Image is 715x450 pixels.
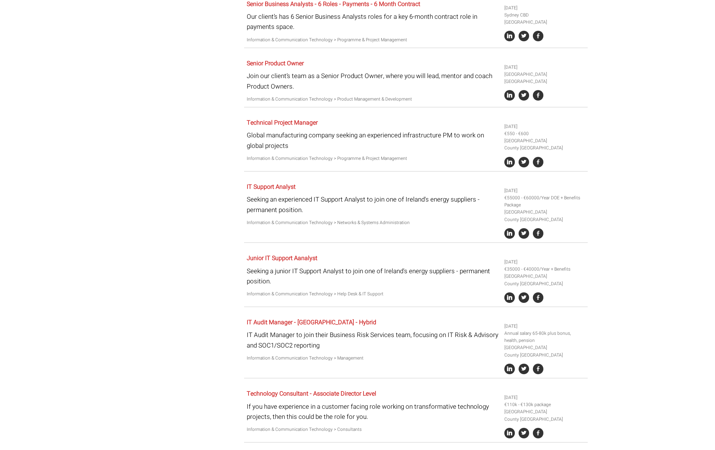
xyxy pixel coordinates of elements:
li: €550 - €600 [504,130,585,137]
p: Information & Communication Technology > Help Desk & IT Support [247,290,499,298]
li: [GEOGRAPHIC_DATA] County [GEOGRAPHIC_DATA] [504,408,585,423]
p: Global manufacturing company seeking an experienced infrastructure PM to work on global projects [247,130,499,151]
p: IT Audit Manager to join their Business Risk Services team, focusing on IT Risk & Advisory and SO... [247,330,499,350]
p: Information & Communication Technology > Product Management & Development [247,96,499,103]
p: Information & Communication Technology > Programme & Project Management [247,155,499,162]
li: [DATE] [504,187,585,194]
li: [DATE] [504,5,585,12]
li: €110k - €130k package [504,401,585,408]
li: Sydney CBD [GEOGRAPHIC_DATA] [504,12,585,26]
li: [GEOGRAPHIC_DATA] [GEOGRAPHIC_DATA] [504,71,585,85]
a: Technology Consultant - Associate Director Level [247,389,376,398]
li: [DATE] [504,123,585,130]
li: [GEOGRAPHIC_DATA] County [GEOGRAPHIC_DATA] [504,344,585,358]
p: Our client’s has 6 Senior Business Analysts roles for a key 6-month contract role in payments space. [247,12,499,32]
li: [DATE] [504,259,585,266]
li: €35000 - €40000/Year + Benefits [504,266,585,273]
a: Junior IT Support Aanalyst [247,254,317,263]
p: Information & Communication Technology > Consultants [247,426,499,433]
li: [DATE] [504,323,585,330]
p: Information & Communication Technology > Programme & Project Management [247,36,499,44]
li: €55000 - €60000/Year DOE + Benefits Package [504,194,585,209]
p: Seeking a junior IT Support Analyst to join one of Ireland's energy suppliers - permanent position. [247,266,499,286]
p: Information & Communication Technology > Management [247,355,499,362]
p: Seeking an experienced IT Support Analyst to join one of Ireland's energy suppliers - permanent p... [247,194,499,215]
a: Technical Project Manager [247,118,318,127]
a: IT Support Analyst [247,182,296,191]
a: IT Audit Manager - [GEOGRAPHIC_DATA] - Hybrid [247,318,376,327]
p: Join our client’s team as a Senior Product Owner, where you will lead, mentor and coach Product O... [247,71,499,91]
p: Information & Communication Technology > Networks & Systems Administration [247,219,499,226]
li: Annual salary 65-80k plus bonus, health, pension [504,330,585,344]
li: [GEOGRAPHIC_DATA] County [GEOGRAPHIC_DATA] [504,273,585,287]
p: If you have experience in a customer facing role working on transformative technology projects, t... [247,402,499,422]
li: [DATE] [504,394,585,401]
li: [GEOGRAPHIC_DATA] County [GEOGRAPHIC_DATA] [504,209,585,223]
a: Senior Product Owner [247,59,304,68]
li: [GEOGRAPHIC_DATA] County [GEOGRAPHIC_DATA] [504,137,585,152]
li: [DATE] [504,64,585,71]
